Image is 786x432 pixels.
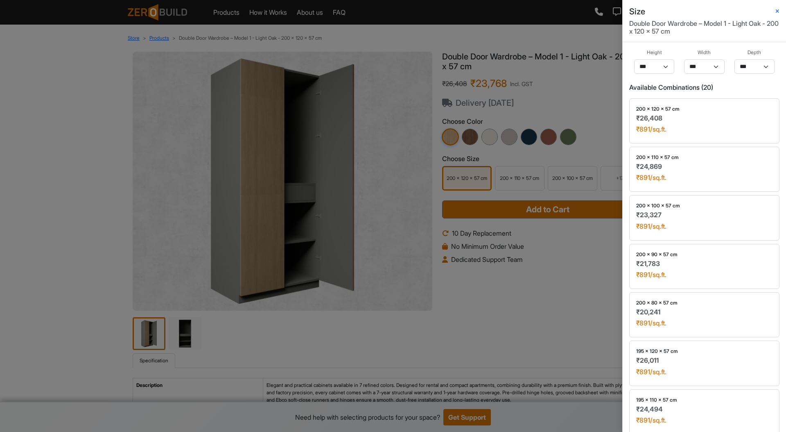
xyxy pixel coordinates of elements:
[636,202,772,209] div: 200 x 100 x 57 cm
[629,7,645,16] h5: Size
[636,271,772,279] div: ₹891/sq.ft.
[636,223,772,230] div: ₹891/sq.ft.
[636,405,772,413] div: ₹24,494
[629,84,779,91] h6: Available Combinations ( 20 )
[698,49,711,56] span: Width
[636,348,772,355] div: 195 x 120 x 57 cm
[636,416,772,424] div: ₹891/sq.ft.
[647,49,662,56] span: Height
[748,49,761,56] span: Depth
[636,396,772,404] div: 195 x 110 x 57 cm
[636,251,772,258] div: 200 x 90 x 57 cm
[636,114,772,122] div: ₹26,408
[636,308,772,316] div: ₹20,241
[636,125,772,133] div: ₹891/sq.ft.
[636,368,772,376] div: ₹891/sq.ft.
[636,357,772,364] div: ₹26,011
[636,105,772,113] div: 200 x 120 x 57 cm
[636,163,772,171] div: ₹24,869
[636,211,772,219] div: ₹23,327
[636,299,772,307] div: 200 x 80 x 57 cm
[636,260,772,268] div: ₹21,783
[636,154,772,161] div: 200 x 110 x 57 cm
[629,20,779,35] h6: Double Door Wardrobe – Model 1 - Light Oak - 200 x 120 x 57 cm
[636,174,772,182] div: ₹891/sq.ft.
[636,319,772,327] div: ₹891/sq.ft.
